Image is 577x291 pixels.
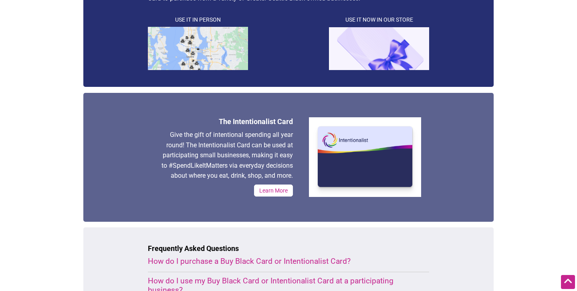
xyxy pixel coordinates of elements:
h3: Frequently Asked Questions [148,244,429,253]
a: Learn More [254,185,293,197]
summary: How do I purchase a Buy Black Card or Intentionalist Card? [148,257,410,266]
div: Scroll Back to Top [561,275,575,289]
details: Both cards are available in the , with the option to select a physical or digital card. [148,257,410,268]
img: map.png [148,27,248,70]
h3: The Intentionalist Card [156,117,293,126]
h4: Use It Now in Our Store [329,16,429,24]
img: cardpurple1.png [329,27,429,70]
h4: Use It in Person [148,16,248,24]
p: Give the gift of intentional spending all year round! The Intentionalist Card can be used at part... [156,130,293,181]
img: Intentionalist_white.png [309,117,421,197]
